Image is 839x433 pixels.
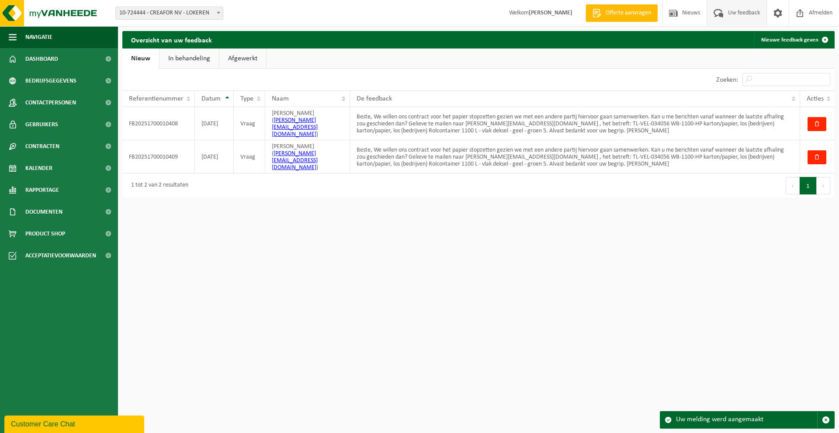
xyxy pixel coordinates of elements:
td: Vraag [234,140,265,173]
td: Vraag [234,107,265,140]
span: 10-724444 - CREAFOR NV - LOKEREN [116,7,223,19]
a: Offerte aanvragen [586,4,658,22]
td: [PERSON_NAME] ( ) [265,107,350,140]
button: Previous [786,177,800,194]
a: [PERSON_NAME][EMAIL_ADDRESS][DOMAIN_NAME] [272,117,318,138]
button: 1 [800,177,817,194]
td: FB20251700010408 [122,107,195,140]
span: Gebruikers [25,114,58,135]
label: Zoeken: [716,76,738,83]
span: Contracten [25,135,59,157]
span: Datum [201,95,221,102]
span: Bedrijfsgegevens [25,70,76,92]
iframe: chat widget [4,414,146,433]
span: Type [240,95,253,102]
span: Acceptatievoorwaarden [25,245,96,267]
button: Next [817,177,830,194]
a: [PERSON_NAME][EMAIL_ADDRESS][DOMAIN_NAME] [272,150,318,171]
span: Naam [272,95,289,102]
td: Beste, We willen ons contract voor het papier stopzetten gezien we met een andere partij hiervoor... [350,107,800,140]
a: Nieuwe feedback geven [754,31,834,48]
div: 1 tot 2 van 2 resultaten [127,178,188,194]
td: Beste, We willen ons contract voor het papier stopzetten gezien we met een andere partij hiervoor... [350,140,800,173]
strong: [PERSON_NAME] [529,10,572,16]
span: Documenten [25,201,62,223]
span: Referentienummer [129,95,184,102]
span: Navigatie [25,26,52,48]
span: De feedback [357,95,392,102]
h2: Overzicht van uw feedback [122,31,221,48]
span: Dashboard [25,48,58,70]
span: 10-724444 - CREAFOR NV - LOKEREN [115,7,223,20]
div: Uw melding werd aangemaakt [676,412,817,428]
td: [DATE] [195,140,234,173]
span: Contactpersonen [25,92,76,114]
a: Afgewerkt [219,48,266,69]
span: Acties [807,95,824,102]
a: In behandeling [159,48,219,69]
td: FB20251700010409 [122,140,195,173]
span: Product Shop [25,223,65,245]
span: Rapportage [25,179,59,201]
a: Nieuw [122,48,159,69]
span: Offerte aanvragen [603,9,653,17]
span: Kalender [25,157,52,179]
td: [PERSON_NAME] ( ) [265,140,350,173]
td: [DATE] [195,107,234,140]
